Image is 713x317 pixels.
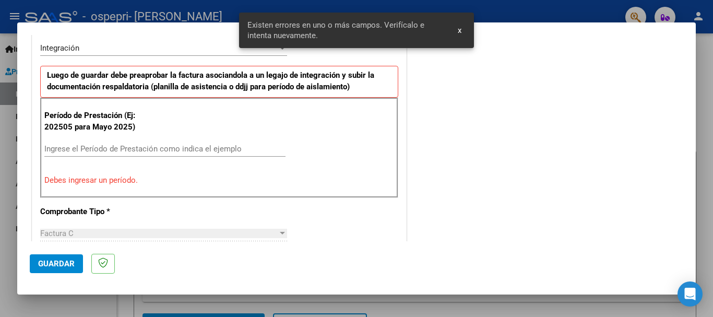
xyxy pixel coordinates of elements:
[47,71,374,92] strong: Luego de guardar debe preaprobar la factura asociandola a un legajo de integración y subir la doc...
[40,229,74,238] span: Factura C
[38,259,75,268] span: Guardar
[44,174,394,186] p: Debes ingresar un período.
[458,26,461,35] span: x
[40,43,79,53] span: Integración
[247,20,446,41] span: Existen errores en uno o más campos. Verifícalo e intenta nuevamente.
[449,21,470,40] button: x
[40,206,148,218] p: Comprobante Tipo *
[44,110,149,133] p: Período de Prestación (Ej: 202505 para Mayo 2025)
[30,254,83,273] button: Guardar
[678,281,703,307] div: Open Intercom Messenger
